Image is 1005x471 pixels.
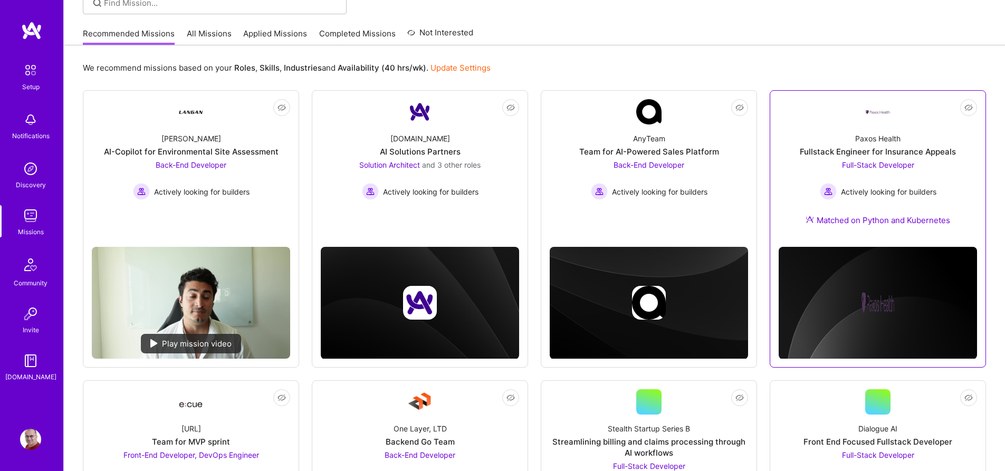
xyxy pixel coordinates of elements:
[422,160,481,169] span: and 3 other roles
[394,423,447,434] div: One Layer, LTD
[20,109,41,130] img: bell
[20,158,41,179] img: discovery
[579,146,719,157] div: Team for AI-Powered Sales Platform
[18,226,44,237] div: Missions
[964,103,973,112] i: icon EyeClosed
[20,350,41,371] img: guide book
[284,63,322,73] b: Industries
[380,146,461,157] div: AI Solutions Partners
[21,21,42,40] img: logo
[133,183,150,200] img: Actively looking for builders
[779,247,977,359] img: cover
[14,277,47,289] div: Community
[865,109,891,115] img: Company Logo
[156,160,226,169] span: Back-End Developer
[5,371,56,382] div: [DOMAIN_NAME]
[390,133,450,144] div: [DOMAIN_NAME]
[407,389,433,415] img: Company Logo
[154,186,250,197] span: Actively looking for builders
[178,99,204,124] img: Company Logo
[12,130,50,141] div: Notifications
[260,63,280,73] b: Skills
[16,179,46,190] div: Discovery
[861,286,895,320] img: Company logo
[319,28,396,45] a: Completed Missions
[83,62,491,73] p: We recommend missions based on your , , and .
[430,63,491,73] a: Update Settings
[842,450,914,459] span: Full-Stack Developer
[550,99,748,225] a: Company LogoAnyTeamTeam for AI-Powered Sales PlatformBack-End Developer Actively looking for buil...
[841,186,936,197] span: Actively looking for builders
[506,393,515,402] i: icon EyeClosed
[338,63,426,73] b: Availability (40 hrs/wk)
[20,429,41,450] img: User Avatar
[277,103,286,112] i: icon EyeClosed
[964,393,973,402] i: icon EyeClosed
[234,63,255,73] b: Roles
[407,26,473,45] a: Not Interested
[800,146,956,157] div: Fullstack Engineer for Insurance Appeals
[636,99,662,124] img: Company Logo
[20,303,41,324] img: Invite
[506,103,515,112] i: icon EyeClosed
[181,423,201,434] div: [URL]
[83,28,175,45] a: Recommended Missions
[18,252,43,277] img: Community
[735,103,744,112] i: icon EyeClosed
[591,183,608,200] img: Actively looking for builders
[123,450,259,459] span: Front-End Developer, DevOps Engineer
[633,133,665,144] div: AnyTeam
[277,393,286,402] i: icon EyeClosed
[161,133,221,144] div: [PERSON_NAME]
[141,334,241,353] div: Play mission video
[385,450,455,459] span: Back-End Developer
[187,28,232,45] a: All Missions
[92,247,290,359] img: No Mission
[20,205,41,226] img: teamwork
[321,99,519,225] a: Company Logo[DOMAIN_NAME]AI Solutions PartnersSolution Architect and 3 other rolesActively lookin...
[359,160,420,169] span: Solution Architect
[614,160,684,169] span: Back-End Developer
[842,160,914,169] span: Full-Stack Developer
[20,59,42,81] img: setup
[858,423,897,434] div: Dialogue AI
[407,99,433,124] img: Company Logo
[22,81,40,92] div: Setup
[383,186,478,197] span: Actively looking for builders
[362,183,379,200] img: Actively looking for builders
[92,99,290,238] a: Company Logo[PERSON_NAME]AI-Copilot for Environmental Site AssessmentBack-End Developer Actively ...
[803,436,952,447] div: Front End Focused Fullstack Developer
[608,423,690,434] div: Stealth Startup Series B
[386,436,455,447] div: Backend Go Team
[178,392,204,411] img: Company Logo
[152,436,230,447] div: Team for MVP sprint
[806,215,950,226] div: Matched on Python and Kubernetes
[403,286,437,320] img: Company logo
[550,436,748,458] div: Streamlining billing and claims processing through AI workflows
[735,393,744,402] i: icon EyeClosed
[243,28,307,45] a: Applied Missions
[23,324,39,335] div: Invite
[17,429,44,450] a: User Avatar
[632,286,666,320] img: Company logo
[779,99,977,238] a: Company LogoPaxos HealthFullstack Engineer for Insurance AppealsFull-Stack Developer Actively loo...
[820,183,837,200] img: Actively looking for builders
[613,462,685,470] span: Full-Stack Developer
[612,186,707,197] span: Actively looking for builders
[321,247,519,359] img: cover
[806,215,814,224] img: Ateam Purple Icon
[104,146,279,157] div: AI-Copilot for Environmental Site Assessment
[150,339,158,348] img: play
[550,247,748,359] img: cover
[855,133,901,144] div: Paxos Health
